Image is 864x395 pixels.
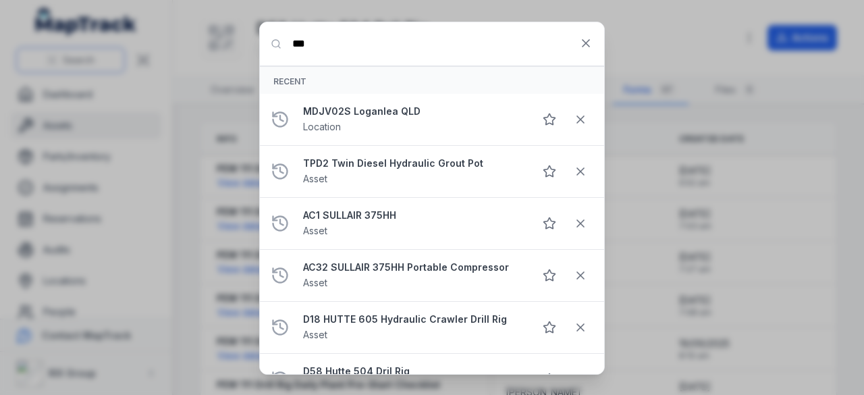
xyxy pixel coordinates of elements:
[303,261,523,274] strong: AC32 SULLAIR 375HH Portable Compressor
[303,365,523,394] a: D58 Hutte 504 Dril Rig
[303,121,341,132] span: Location
[303,261,523,290] a: AC32 SULLAIR 375HH Portable CompressorAsset
[303,329,327,340] span: Asset
[303,173,327,184] span: Asset
[303,157,523,170] strong: TPD2 Twin Diesel Hydraulic Grout Pot
[303,277,327,288] span: Asset
[303,209,523,222] strong: AC1 SULLAIR 375HH
[303,225,327,236] span: Asset
[303,157,523,186] a: TPD2 Twin Diesel Hydraulic Grout PotAsset
[303,313,523,342] a: D18 HUTTE 605 Hydraulic Crawler Drill RigAsset
[303,313,523,326] strong: D18 HUTTE 605 Hydraulic Crawler Drill Rig
[303,209,523,238] a: AC1 SULLAIR 375HHAsset
[303,105,523,118] strong: MDJV02S Loganlea QLD
[303,365,523,378] strong: D58 Hutte 504 Dril Rig
[303,105,523,134] a: MDJV02S Loganlea QLDLocation
[273,76,306,86] span: Recent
